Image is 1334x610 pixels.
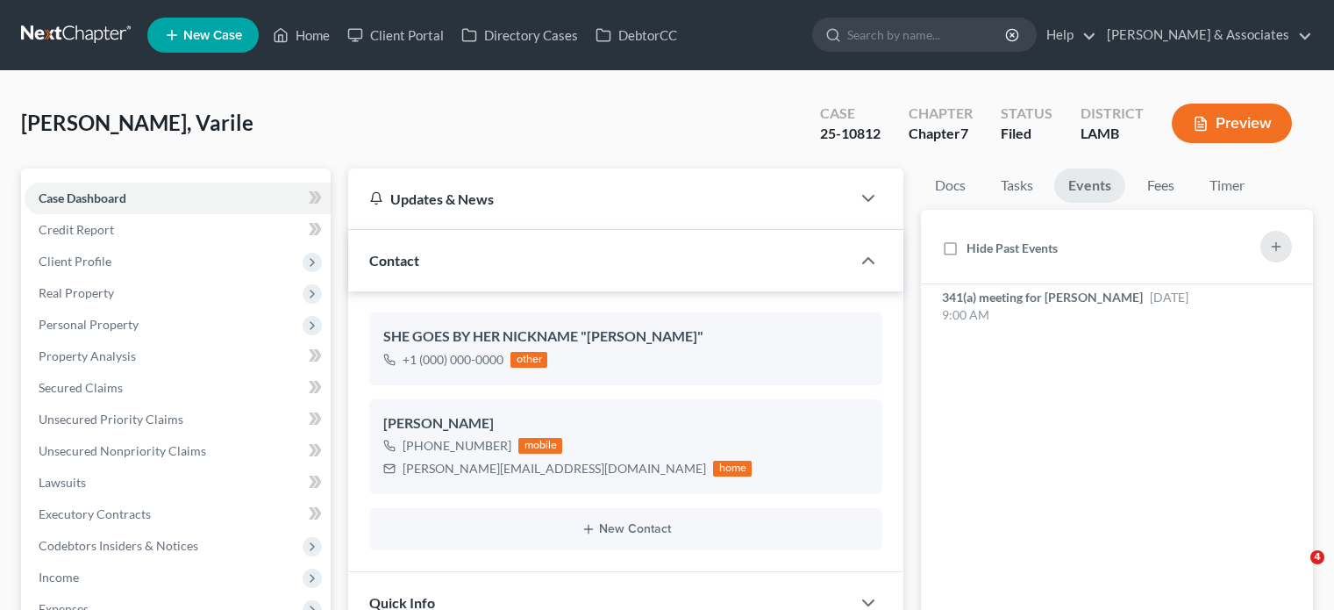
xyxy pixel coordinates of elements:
a: Unsecured Priority Claims [25,404,331,435]
span: Contact [369,252,419,269]
span: Hide Past Events [967,240,1058,255]
span: [DATE] 9:00 AM [942,290,1188,322]
span: Codebtors Insiders & Notices [39,538,198,553]
span: Unsecured Nonpriority Claims [39,443,206,458]
span: 341(a) meeting for [PERSON_NAME] [942,290,1143,305]
button: Preview [1172,104,1292,143]
span: Case Dashboard [39,190,126,205]
div: Updates & News [369,190,830,208]
div: SHE GOES BY HER NICKNAME "[PERSON_NAME]" [383,327,868,348]
div: mobile [518,438,562,454]
a: Unsecured Nonpriority Claims [25,435,331,467]
input: Search by name... [847,18,1008,51]
span: [PERSON_NAME], Varile [21,110,253,135]
span: Personal Property [39,317,139,332]
a: Secured Claims [25,372,331,404]
a: Help [1038,19,1096,51]
div: Case [820,104,881,124]
div: District [1081,104,1144,124]
a: Events [1054,169,1125,203]
div: [PERSON_NAME][EMAIL_ADDRESS][DOMAIN_NAME] [403,460,706,477]
div: other [510,352,547,368]
span: Income [39,570,79,585]
a: [PERSON_NAME] & Associates [1098,19,1312,51]
a: Credit Report [25,214,331,246]
a: Home [264,19,339,51]
a: Fees [1132,169,1188,203]
a: Property Analysis [25,341,331,372]
div: Status [1001,104,1052,124]
div: Chapter [909,124,973,144]
a: Docs [921,169,980,203]
span: Real Property [39,285,114,300]
iframe: Intercom live chat [1274,550,1316,592]
div: [PERSON_NAME] [383,413,868,434]
span: 7 [960,125,968,141]
div: [PHONE_NUMBER] [403,437,511,455]
div: Filed [1001,124,1052,144]
span: 4 [1310,550,1324,564]
div: +1 (000) 000-0000 [403,351,503,369]
span: Lawsuits [39,475,86,490]
div: 25-10812 [820,124,881,144]
span: New Case [183,29,242,42]
a: DebtorCC [587,19,686,51]
a: Directory Cases [453,19,587,51]
div: LAMB [1081,124,1144,144]
a: Lawsuits [25,467,331,499]
span: Secured Claims [39,380,123,395]
div: home [713,461,752,477]
a: Tasks [987,169,1047,203]
span: Unsecured Priority Claims [39,412,183,427]
div: Chapter [909,104,973,124]
span: Executory Contracts [39,506,151,521]
a: Case Dashboard [25,183,331,214]
a: Executory Contracts [25,499,331,530]
a: Timer [1195,169,1259,203]
span: Client Profile [39,254,111,269]
span: Credit Report [39,222,114,237]
a: Client Portal [339,19,453,51]
span: Property Analysis [39,348,136,363]
button: New Contact [383,522,868,536]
